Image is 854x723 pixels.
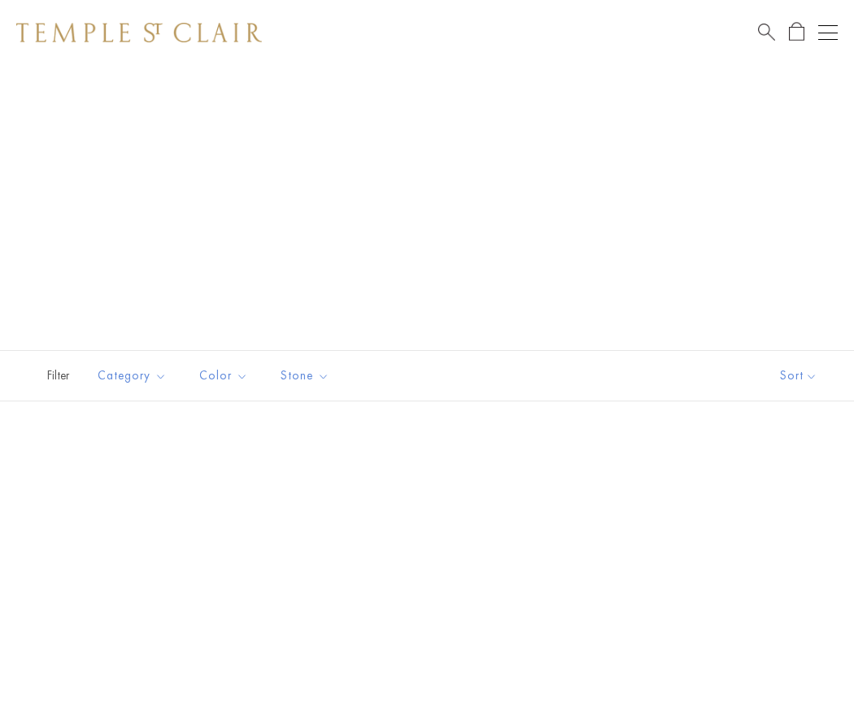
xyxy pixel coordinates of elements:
[272,366,342,386] span: Stone
[89,366,179,386] span: Category
[789,22,804,42] a: Open Shopping Bag
[16,23,262,42] img: Temple St. Clair
[85,357,179,394] button: Category
[743,351,854,401] button: Show sort by
[191,366,260,386] span: Color
[818,23,838,42] button: Open navigation
[268,357,342,394] button: Stone
[758,22,775,42] a: Search
[187,357,260,394] button: Color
